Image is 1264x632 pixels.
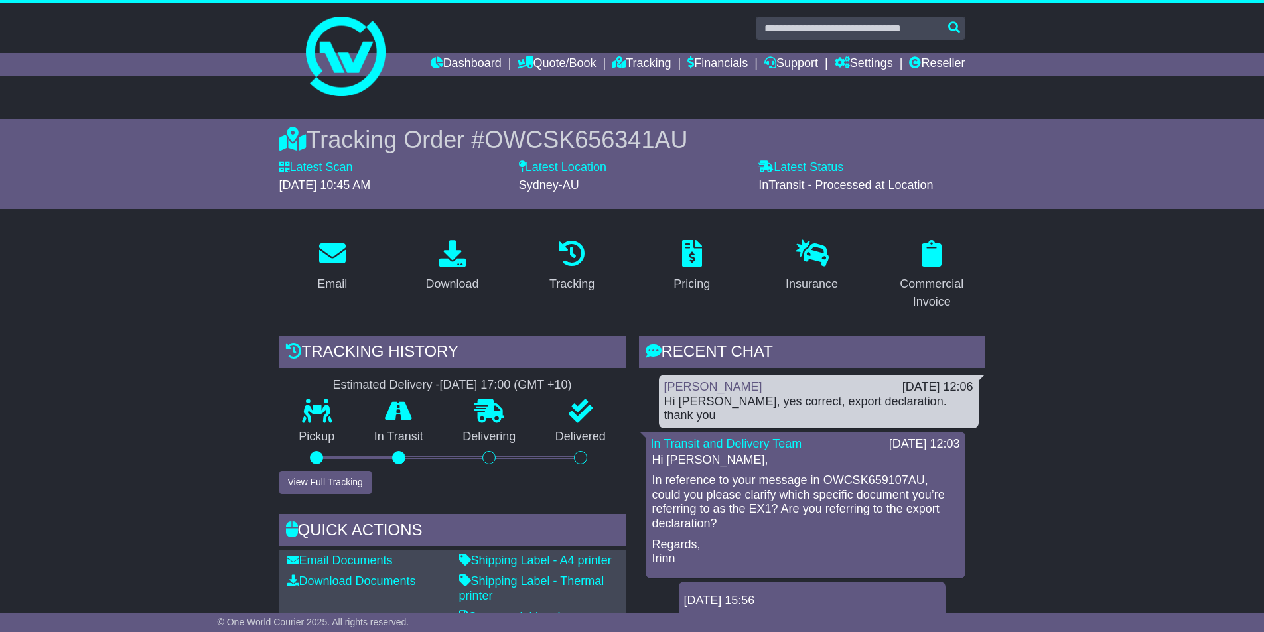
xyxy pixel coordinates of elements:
a: Commercial Invoice [878,235,985,316]
a: Download [417,235,487,298]
div: Tracking Order # [279,125,985,154]
label: Latest Scan [279,160,353,175]
span: Sydney-AU [519,178,579,192]
a: Download Documents [287,574,416,588]
div: [DATE] 12:06 [902,380,973,395]
label: Latest Location [519,160,606,175]
a: Tracking [541,235,603,298]
a: Email [309,235,356,298]
div: Insurance [786,275,838,293]
p: In reference to your message in OWCSK659107AU, could you please clarify which specific document y... [652,474,959,531]
p: Delivering [443,430,536,444]
p: Hi [PERSON_NAME], [652,453,959,468]
div: Email [317,275,347,293]
div: Tracking [549,275,595,293]
div: Hi [PERSON_NAME], yes correct, export declaration. thank you [664,395,973,423]
a: [PERSON_NAME] [664,380,762,393]
div: Tracking history [279,336,626,371]
a: Commercial Invoice [459,610,573,623]
div: Quick Actions [279,514,626,550]
a: Insurance [777,235,847,298]
a: In Transit and Delivery Team [651,437,802,450]
a: Tracking [612,53,671,76]
div: [DATE] 12:03 [889,437,960,452]
span: InTransit - Processed at Location [758,178,933,192]
span: © One World Courier 2025. All rights reserved. [218,617,409,627]
a: Settings [835,53,893,76]
p: Pickup [279,430,355,444]
p: In Transit [354,430,443,444]
div: RECENT CHAT [639,336,985,371]
div: Commercial Invoice [887,275,977,311]
a: Financials [687,53,748,76]
span: [DATE] 10:45 AM [279,178,371,192]
label: Latest Status [758,160,843,175]
div: Pricing [673,275,710,293]
a: Quote/Book [518,53,596,76]
button: View Full Tracking [279,471,372,494]
div: [DATE] 15:56 [684,594,940,608]
a: Support [764,53,818,76]
div: Estimated Delivery - [279,378,626,393]
a: Reseller [909,53,965,76]
span: OWCSK656341AU [484,126,687,153]
a: Pricing [665,235,719,298]
p: Regards, Irinn [652,538,959,566]
a: Email Documents [287,554,393,567]
div: Download [425,275,478,293]
a: Shipping Label - Thermal printer [459,574,604,602]
a: Shipping Label - A4 printer [459,554,612,567]
a: Dashboard [431,53,502,76]
div: [DATE] 17:00 (GMT +10) [440,378,572,393]
p: Delivered [535,430,626,444]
